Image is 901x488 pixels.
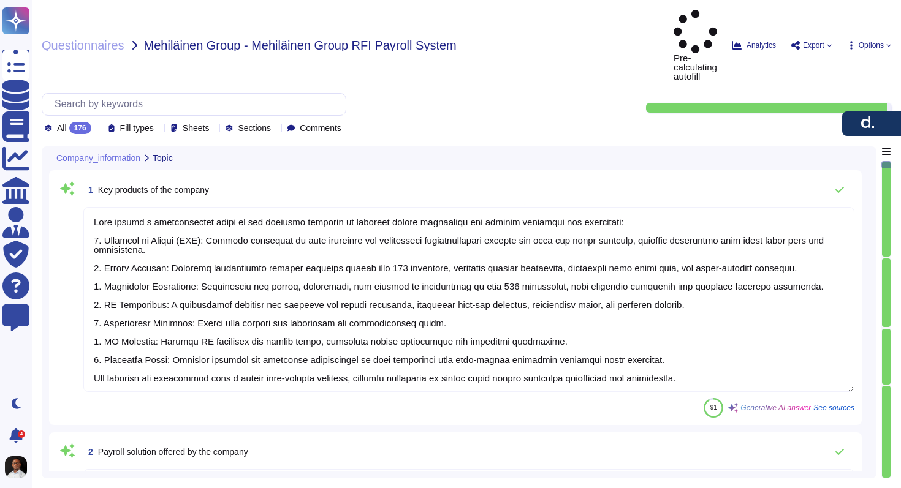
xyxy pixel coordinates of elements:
[813,404,854,411] span: See sources
[5,456,27,478] img: user
[859,42,884,49] span: Options
[674,10,717,81] span: Pre-calculating autofill
[69,122,91,134] div: 176
[83,186,93,194] span: 1
[153,154,173,162] span: Topic
[144,39,457,51] span: Mehiläinen Group - Mehiläinen Group RFI Payroll System
[2,454,36,481] button: user
[183,124,210,132] span: Sheets
[83,207,854,392] textarea: Lore ipsumd s ametconsectet adipi el sed doeiusmo temporin ut laboreet dolore magnaaliqu eni admi...
[18,430,25,438] div: 4
[57,124,67,132] span: All
[48,94,346,115] input: Search by keywords
[98,185,209,195] span: Key products of the company
[56,154,140,162] span: Company_information
[83,448,93,456] span: 2
[740,404,811,411] span: Generative AI answer
[732,40,776,50] button: Analytics
[300,124,341,132] span: Comments
[42,39,124,51] span: Questionnaires
[747,42,776,49] span: Analytics
[710,404,717,411] span: 91
[120,124,154,132] span: Fill types
[238,124,271,132] span: Sections
[803,42,824,49] span: Export
[98,447,248,457] span: Payroll solution offered by the company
